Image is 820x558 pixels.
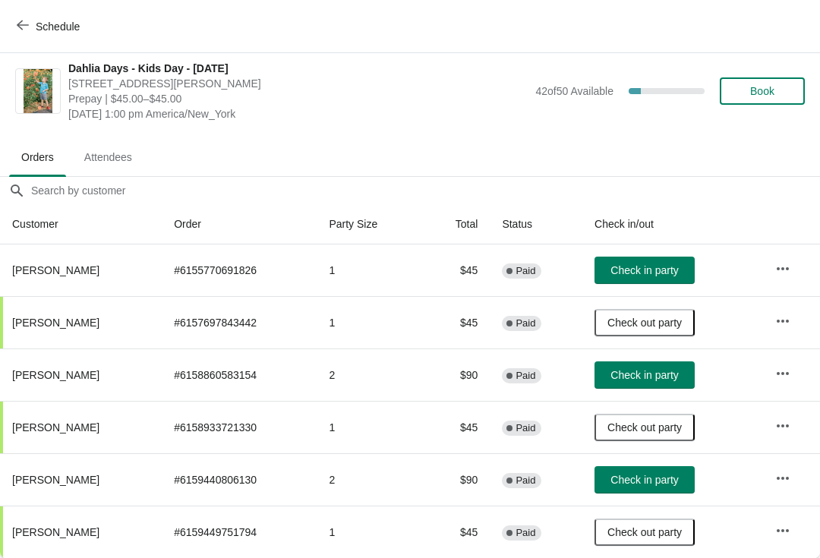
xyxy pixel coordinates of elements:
[594,309,695,336] button: Check out party
[317,244,422,296] td: 1
[317,506,422,558] td: 1
[68,91,528,106] span: Prepay | $45.00–$45.00
[162,296,317,348] td: # 6157697843442
[594,519,695,546] button: Check out party
[422,244,490,296] td: $45
[610,264,678,276] span: Check in party
[490,204,582,244] th: Status
[516,474,535,487] span: Paid
[12,474,99,486] span: [PERSON_NAME]
[162,204,317,244] th: Order
[317,401,422,453] td: 1
[162,348,317,401] td: # 6158860583154
[750,85,774,97] span: Book
[594,257,695,284] button: Check in party
[516,317,535,329] span: Paid
[24,69,53,113] img: Dahlia Days - Kids Day - Sat Sept 20th
[720,77,805,105] button: Book
[9,143,66,171] span: Orders
[610,369,678,381] span: Check in party
[68,106,528,121] span: [DATE] 1:00 pm America/New_York
[516,422,535,434] span: Paid
[516,527,535,539] span: Paid
[422,204,490,244] th: Total
[317,453,422,506] td: 2
[422,348,490,401] td: $90
[317,204,422,244] th: Party Size
[162,244,317,296] td: # 6155770691826
[317,348,422,401] td: 2
[8,13,92,40] button: Schedule
[582,204,763,244] th: Check in/out
[162,401,317,453] td: # 6158933721330
[12,421,99,433] span: [PERSON_NAME]
[610,474,678,486] span: Check in party
[162,506,317,558] td: # 6159449751794
[68,61,528,76] span: Dahlia Days - Kids Day - [DATE]
[317,296,422,348] td: 1
[12,264,99,276] span: [PERSON_NAME]
[12,369,99,381] span: [PERSON_NAME]
[594,466,695,493] button: Check in party
[422,401,490,453] td: $45
[422,296,490,348] td: $45
[12,526,99,538] span: [PERSON_NAME]
[68,76,528,91] span: [STREET_ADDRESS][PERSON_NAME]
[594,414,695,441] button: Check out party
[36,20,80,33] span: Schedule
[422,453,490,506] td: $90
[422,506,490,558] td: $45
[607,317,682,329] span: Check out party
[516,265,535,277] span: Paid
[516,370,535,382] span: Paid
[607,421,682,433] span: Check out party
[162,453,317,506] td: # 6159440806130
[607,526,682,538] span: Check out party
[72,143,144,171] span: Attendees
[535,85,613,97] span: 42 of 50 Available
[30,177,820,204] input: Search by customer
[594,361,695,389] button: Check in party
[12,317,99,329] span: [PERSON_NAME]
